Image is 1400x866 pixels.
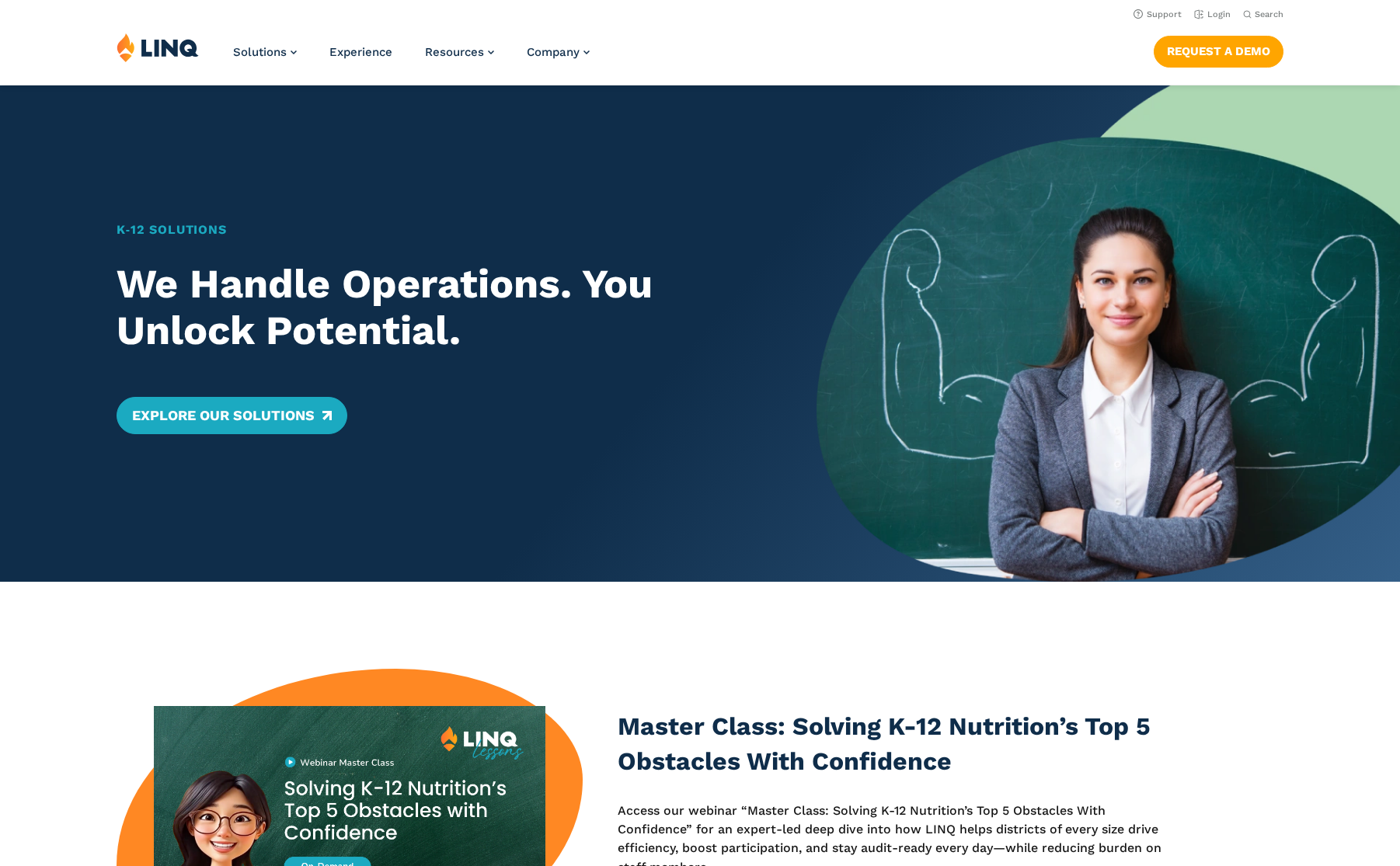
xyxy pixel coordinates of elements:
[117,33,199,62] img: LINQ | K‑12 Software
[233,45,287,59] span: Solutions
[527,45,590,59] a: Company
[1255,9,1283,19] span: Search
[527,45,580,59] span: Company
[425,45,494,59] a: Resources
[329,45,392,59] a: Experience
[117,261,760,354] h2: We Handle Operations. You Unlock Potential.
[618,709,1183,780] h3: Master Class: Solving K-12 Nutrition’s Top 5 Obstacles With Confidence
[117,397,347,434] a: Explore Our Solutions
[233,33,590,84] nav: Primary Navigation
[1243,9,1283,20] button: Open Search Bar
[117,221,760,239] h1: K‑12 Solutions
[425,45,484,59] span: Resources
[1134,9,1182,19] a: Support
[1154,33,1283,67] nav: Button Navigation
[233,45,297,59] a: Solutions
[1194,9,1231,19] a: Login
[817,85,1400,582] img: Home Banner
[1154,36,1283,67] a: Request a Demo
